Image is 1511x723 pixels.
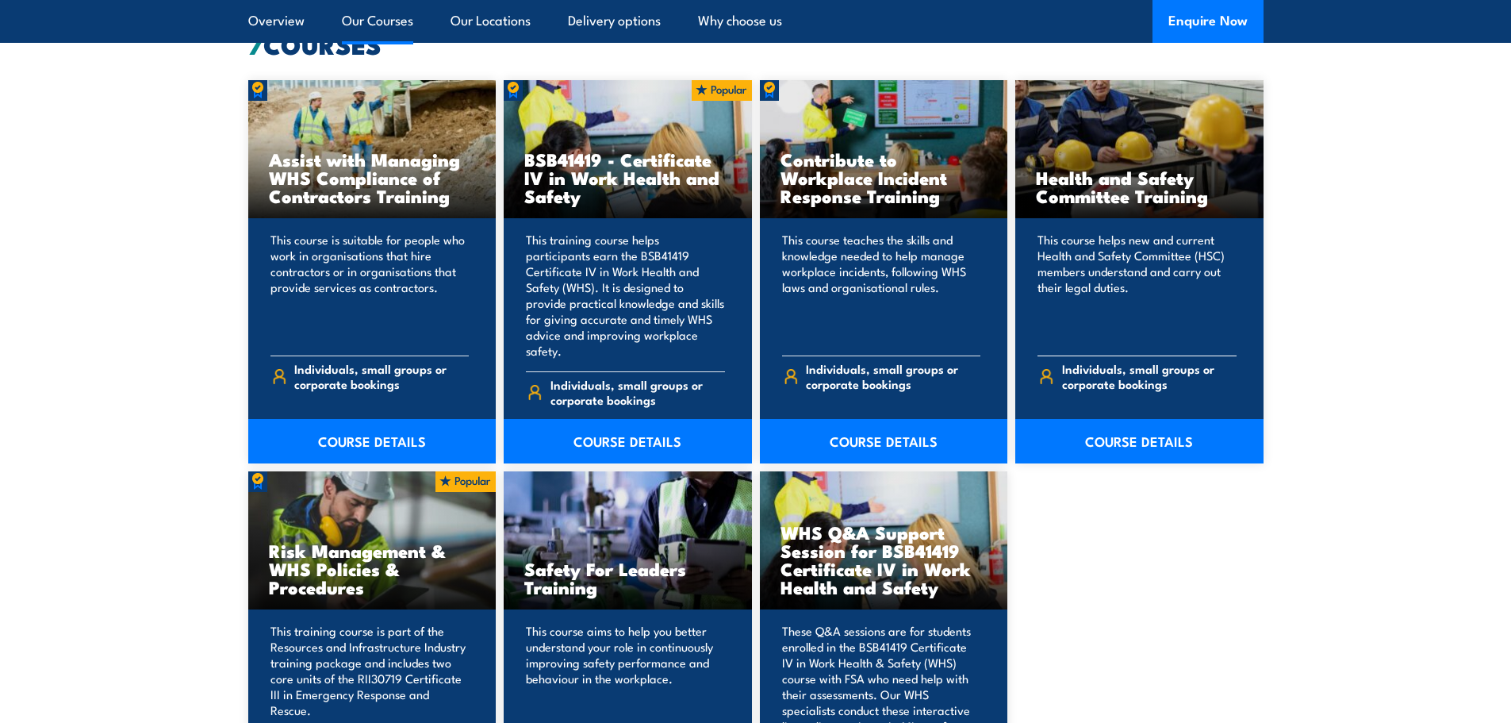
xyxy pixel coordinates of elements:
[782,232,981,343] p: This course teaches the skills and knowledge needed to help manage workplace incidents, following...
[524,560,731,596] h3: Safety For Leaders Training
[780,523,988,596] h3: WHS Q&A Support Session for BSB41419 Certificate IV in Work Health and Safety
[550,377,725,407] span: Individuals, small groups or corporate bookings
[526,232,725,359] p: This training course helps participants earn the BSB41419 Certificate IV in Work Health and Safet...
[760,419,1008,463] a: COURSE DETAILS
[269,150,476,205] h3: Assist with Managing WHS Compliance of Contractors Training
[524,150,731,205] h3: BSB41419 - Certificate IV in Work Health and Safety
[1037,232,1237,343] p: This course helps new and current Health and Safety Committee (HSC) members understand and carry ...
[806,361,980,391] span: Individuals, small groups or corporate bookings
[270,232,470,343] p: This course is suitable for people who work in organisations that hire contractors or in organisa...
[1062,361,1237,391] span: Individuals, small groups or corporate bookings
[504,419,752,463] a: COURSE DETAILS
[294,361,469,391] span: Individuals, small groups or corporate bookings
[1015,419,1264,463] a: COURSE DETAILS
[248,24,263,63] strong: 7
[1036,168,1243,205] h3: Health and Safety Committee Training
[780,150,988,205] h3: Contribute to Workplace Incident Response Training
[248,33,1264,55] h2: COURSES
[269,541,476,596] h3: Risk Management & WHS Policies & Procedures
[248,419,497,463] a: COURSE DETAILS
